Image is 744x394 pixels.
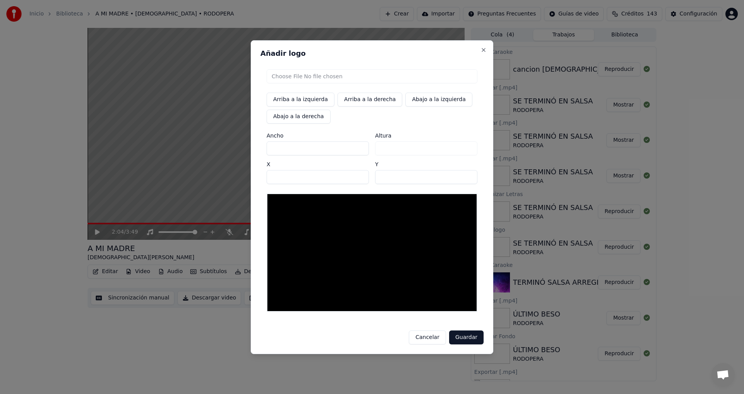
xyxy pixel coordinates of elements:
[260,50,484,57] h2: Añadir logo
[267,110,331,124] button: Abajo a la derecha
[338,93,402,107] button: Arriba a la derecha
[267,133,369,138] label: Ancho
[449,330,484,344] button: Guardar
[267,162,369,167] label: X
[409,330,446,344] button: Cancelar
[405,93,472,107] button: Abajo a la izquierda
[375,133,477,138] label: Altura
[375,162,477,167] label: Y
[267,93,334,107] button: Arriba a la izquierda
